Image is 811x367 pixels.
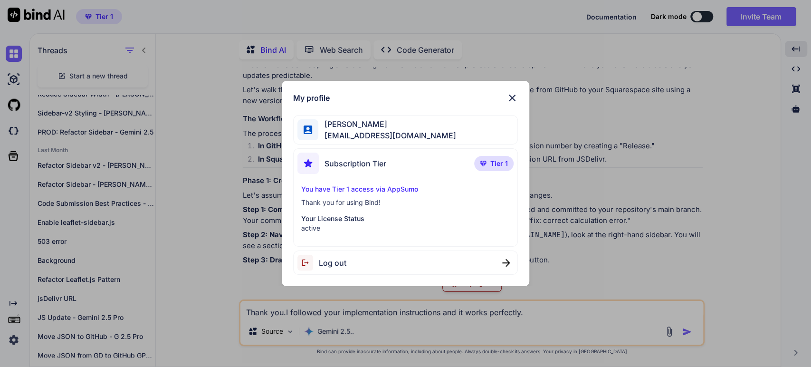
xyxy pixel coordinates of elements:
img: logout [297,255,319,270]
img: subscription [297,153,319,174]
p: Your License Status [301,214,510,223]
span: Log out [319,257,346,269]
p: You have Tier 1 access via AppSumo [301,184,510,194]
img: premium [480,161,487,166]
span: Tier 1 [490,159,508,168]
span: Subscription Tier [324,158,386,169]
span: [PERSON_NAME] [318,118,456,130]
p: Thank you for using Bind! [301,198,510,207]
h1: My profile [293,92,330,104]
img: close [502,259,510,267]
span: [EMAIL_ADDRESS][DOMAIN_NAME] [318,130,456,141]
p: active [301,223,510,233]
img: profile [304,126,313,135]
img: close [506,92,518,104]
